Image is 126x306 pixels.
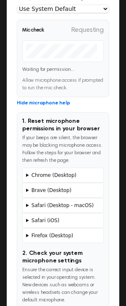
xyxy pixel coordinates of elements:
[26,232,100,239] summary: Firefox (Desktop)
[22,266,104,304] p: Ensure the correct input device is selected in your operating system. New devices such as webcams...
[22,243,104,265] h4: 2. Check your system microphone settings
[71,25,104,35] span: Requesting
[26,171,100,179] summary: Chrome (Desktop)
[22,67,74,72] span: Waiting for permission...
[22,26,44,34] span: Mic check
[17,99,70,107] button: Hide microphone help
[26,217,100,224] summary: Safari (iOS)
[22,118,104,132] h4: 1. Reset microphone permissions in your browser
[22,134,104,164] p: If your beeps are silent, the browser may be blocking microphone access. Follow the steps for you...
[26,187,100,194] summary: Brave (Desktop)
[22,77,104,92] p: Allow microphone access if prompted to run the mic check.
[26,202,100,209] summary: Safari (Desktop - macOS)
